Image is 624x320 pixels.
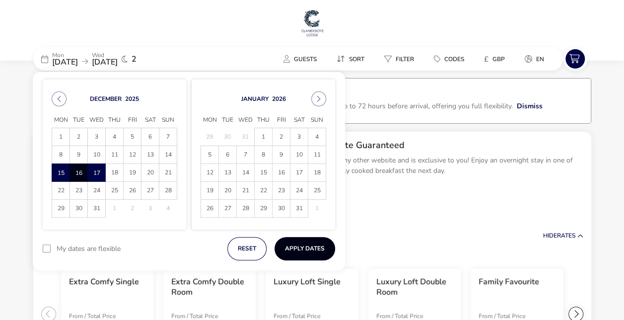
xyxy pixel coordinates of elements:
[517,101,543,111] button: Dismiss
[237,128,255,146] td: 31
[237,164,255,182] td: 14
[311,91,326,106] button: Next Month
[396,55,414,63] span: Filter
[290,146,308,164] td: 10
[88,128,106,146] td: 3
[290,200,308,218] td: 31
[255,146,273,164] td: 8
[290,164,308,181] span: 17
[52,128,70,146] td: 1
[274,313,344,319] p: From / Total Price
[237,113,255,128] span: Wed
[237,164,254,181] span: 14
[106,182,123,199] span: 25
[52,57,78,68] span: [DATE]
[308,182,326,200] td: 25
[141,164,159,181] span: 20
[132,55,137,63] span: 2
[219,182,237,200] td: 20
[88,146,106,164] td: 10
[92,57,118,68] span: [DATE]
[308,113,326,128] span: Sun
[201,164,219,182] td: 12
[276,52,325,66] button: Guests
[237,200,254,217] span: 28
[484,54,488,64] i: £
[141,146,159,163] span: 13
[171,277,248,298] h3: Extra Comfy Double Room
[70,200,87,217] span: 30
[290,128,308,146] td: 3
[70,182,87,199] span: 23
[376,52,422,66] button: Filter
[69,313,139,319] p: From / Total Price
[70,182,88,200] td: 23
[201,113,219,128] span: Mon
[543,232,557,240] span: Hide
[219,200,236,217] span: 27
[88,146,105,163] span: 10
[201,146,219,164] td: 5
[227,237,267,260] button: reset
[273,128,290,146] span: 2
[255,128,273,146] td: 1
[53,164,69,182] span: 15
[124,146,141,163] span: 12
[159,164,177,182] td: 21
[273,182,290,199] span: 23
[106,146,123,163] span: 11
[106,200,124,218] td: 1
[141,182,159,200] td: 27
[159,146,177,164] td: 14
[536,55,544,63] span: en
[219,146,236,163] span: 6
[237,146,255,164] td: 7
[272,95,286,103] button: Choose Year
[88,164,106,182] td: 17
[106,182,124,200] td: 25
[308,146,326,163] span: 11
[290,182,308,200] td: 24
[308,128,326,146] td: 4
[159,128,177,146] td: 7
[52,164,70,182] td: 15
[141,182,159,199] span: 27
[124,164,141,181] span: 19
[492,55,505,63] span: GBP
[255,113,273,128] span: Thu
[237,182,254,199] span: 21
[88,113,106,128] span: Wed
[52,128,69,146] span: 1
[159,182,177,200] td: 28
[70,113,88,128] span: Tue
[159,146,177,163] span: 14
[171,313,242,319] p: From / Total Price
[124,200,141,218] td: 2
[237,182,255,200] td: 21
[255,182,272,199] span: 22
[290,128,308,146] span: 3
[70,128,87,146] span: 2
[308,164,326,182] td: 18
[290,182,308,199] span: 24
[46,101,513,111] p: When you book direct with Clandeboye Lodge, you can cancel or change your booking for free up to ...
[124,182,141,199] span: 26
[141,200,159,218] td: 3
[426,52,472,66] button: Codes
[255,164,273,182] td: 15
[517,52,556,66] naf-pibe-menu-bar-item: en
[52,200,70,218] td: 29
[273,182,290,200] td: 23
[88,182,106,200] td: 24
[124,128,141,146] span: 5
[52,113,70,128] span: Mon
[273,200,290,218] td: 30
[242,132,591,201] div: Best Available B&B Rate GuaranteedThis offer is not available on any other website and is exclusi...
[376,313,447,319] p: From / Total Price
[124,113,141,128] span: Fri
[88,128,105,146] span: 3
[273,164,290,181] span: 16
[476,52,517,66] naf-pibe-menu-bar-item: £GBP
